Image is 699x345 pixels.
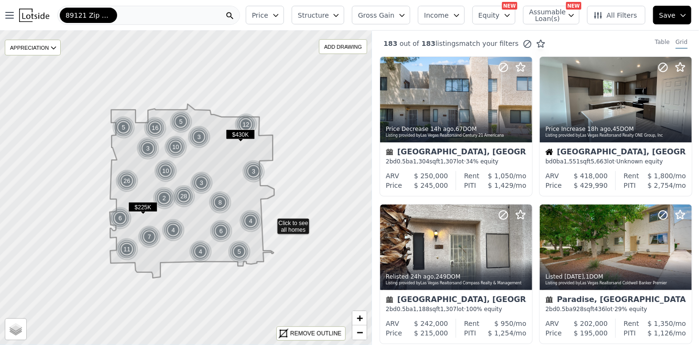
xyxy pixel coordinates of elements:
div: REMOVE OUTLINE [290,329,341,338]
div: 2 bd 0.5 ba sqft lot · 100% equity [386,305,526,313]
img: Townhouse [386,148,393,156]
span: − [357,326,363,338]
div: 2 [153,187,175,210]
div: 2 bd 0.5 ba sqft lot · 34% equity [386,158,526,165]
div: Price [546,181,562,190]
img: Lotside [19,9,49,22]
div: Listing provided by Las Vegas Realtors and Realty ONE Group, Inc [546,133,687,139]
span: + [357,312,363,324]
div: Rent [464,319,480,328]
span: Save [659,11,676,20]
div: 2 bd 0.5 ba sqft lot · 29% equity [546,305,686,313]
span: $ 1,800 [648,172,673,180]
time: 2025-10-13 23:14 [588,126,611,132]
span: 436 [594,306,605,313]
button: Income [418,6,465,24]
img: g1.png [234,113,258,136]
div: 3 [187,126,210,149]
span: 5,663 [591,158,607,165]
img: g1.png [190,172,213,194]
time: 2025-10-13 07:20 [565,273,584,280]
a: Price Decrease 14h ago,67DOMListing provided byLas Vegas Realtorsand Century 21 AmericanaTownhous... [380,56,532,196]
div: PITI [464,181,476,190]
div: Price [546,328,562,338]
div: 4 [189,240,212,263]
a: Price Increase 18h ago,45DOMListing provided byLas Vegas Realtorsand Realty ONE Group, IncHouse[G... [539,56,691,196]
span: $ 1,050 [488,172,513,180]
img: g1.png [209,220,233,243]
div: ARV [546,171,559,181]
div: Relisted , 249 DOM [386,273,527,280]
div: Listing provided by Las Vegas Realtors and Century 21 Americana [386,133,527,139]
div: Grid [676,38,688,49]
div: 6 [209,220,232,243]
div: Rent [464,171,480,181]
div: 5 [169,110,192,133]
button: Equity [472,6,515,24]
span: $ 250,000 [414,172,448,180]
span: All Filters [593,11,637,20]
span: 1,188 [413,306,429,313]
span: $ 2,754 [648,182,673,189]
div: [GEOGRAPHIC_DATA], [GEOGRAPHIC_DATA] [386,296,526,305]
span: 1,307 [440,158,457,165]
span: $ 418,000 [574,172,608,180]
time: 2025-10-13 17:16 [411,273,434,280]
div: /mo [636,181,686,190]
img: g1.png [164,136,187,159]
a: Zoom out [352,325,367,340]
img: Townhouse [386,296,393,303]
span: $ 215,000 [414,329,448,337]
img: House [546,148,553,156]
span: $ 1,350 [648,320,673,327]
div: Price Increase , 45 DOM [546,125,687,133]
img: g1.png [109,207,132,230]
span: 928 [573,306,584,313]
div: /mo [476,181,526,190]
img: g1.png [153,187,176,210]
img: g1.png [143,117,167,140]
div: Price [386,181,402,190]
div: /mo [480,171,526,181]
div: 5 [228,240,251,263]
div: 16 [143,117,166,140]
div: PITI [624,181,636,190]
img: g1.png [239,210,262,233]
button: Gross Gain [352,6,410,24]
img: g1.png [162,219,185,242]
div: NEW [502,2,517,10]
div: ARV [546,319,559,328]
div: /mo [476,328,526,338]
div: APPRECIATION [5,40,61,55]
div: $430K [226,129,255,143]
div: ARV [386,319,399,328]
div: PITI [624,328,636,338]
div: Paradise, [GEOGRAPHIC_DATA] [546,296,686,305]
div: /mo [636,328,686,338]
div: 28 [172,185,195,208]
span: $ 1,429 [488,182,513,189]
span: match your filters [459,39,519,48]
div: 7 [138,226,161,248]
time: 2025-10-14 02:57 [430,126,454,132]
div: 11 [115,238,138,261]
div: Listing provided by Las Vegas Realtors and Compass Realty & Management [386,280,527,286]
div: /mo [480,319,526,328]
div: 12 [234,113,257,136]
div: Price [386,328,402,338]
div: [GEOGRAPHIC_DATA], [GEOGRAPHIC_DATA] [386,148,526,158]
button: Structure [292,6,344,24]
div: /mo [639,319,686,328]
img: g1.png [138,226,161,248]
span: Price [252,11,268,20]
div: Rent [624,171,639,181]
span: $430K [226,129,255,140]
img: g1.png [189,240,212,263]
div: 6 [109,207,131,230]
div: ARV [386,171,399,181]
a: Layers [5,319,26,340]
span: $ 429,990 [574,182,608,189]
span: $ 245,000 [414,182,448,189]
div: ADD DRAWING [319,40,367,54]
div: Listing provided by Las Vegas Realtors and Coldwell Banker Premier [546,280,687,286]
